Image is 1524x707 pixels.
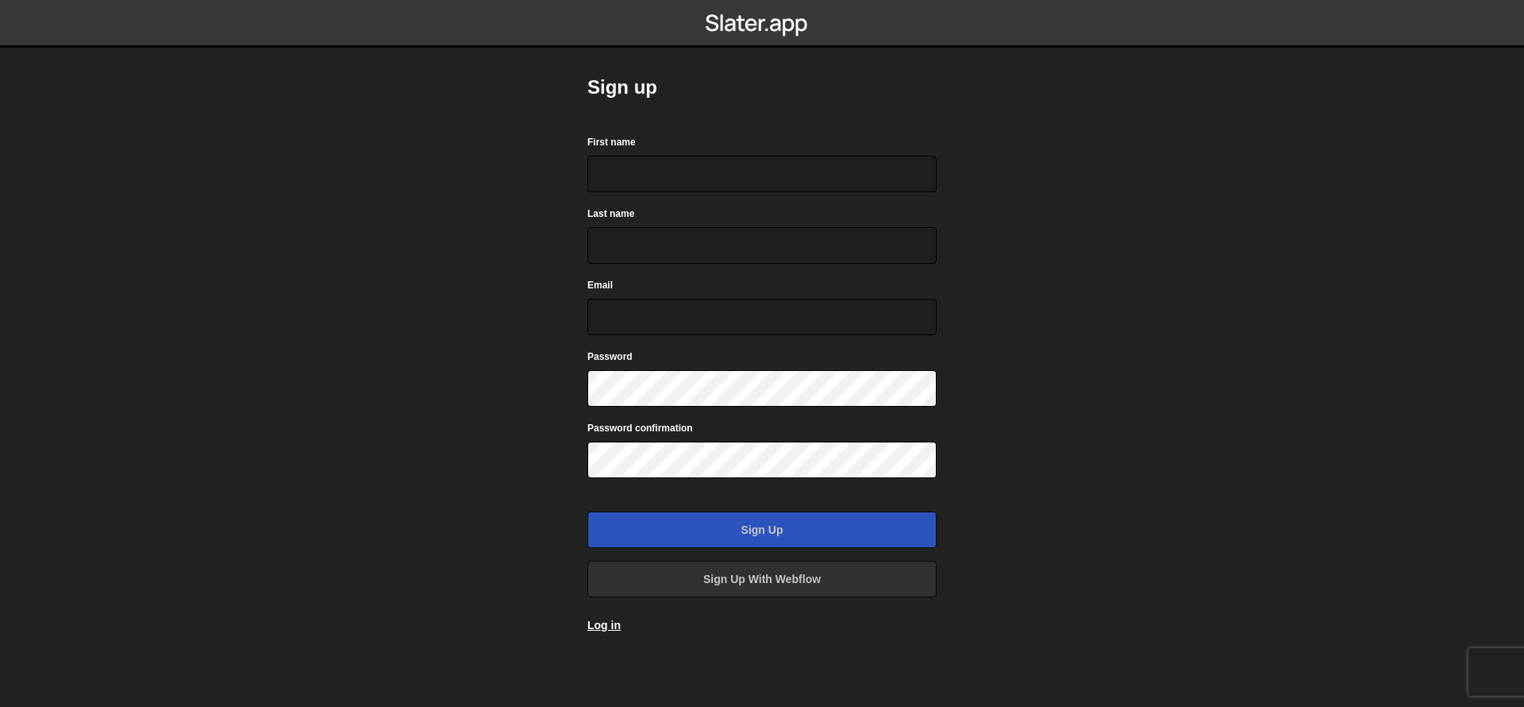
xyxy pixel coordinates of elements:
[587,277,613,293] label: Email
[587,512,937,548] input: Sign up
[587,619,621,632] a: Log in
[587,134,636,150] label: First name
[587,206,634,222] label: Last name
[587,420,693,436] label: Password confirmation
[587,561,937,597] a: Sign up with Webflow
[587,75,937,100] h2: Sign up
[587,349,633,365] label: Password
